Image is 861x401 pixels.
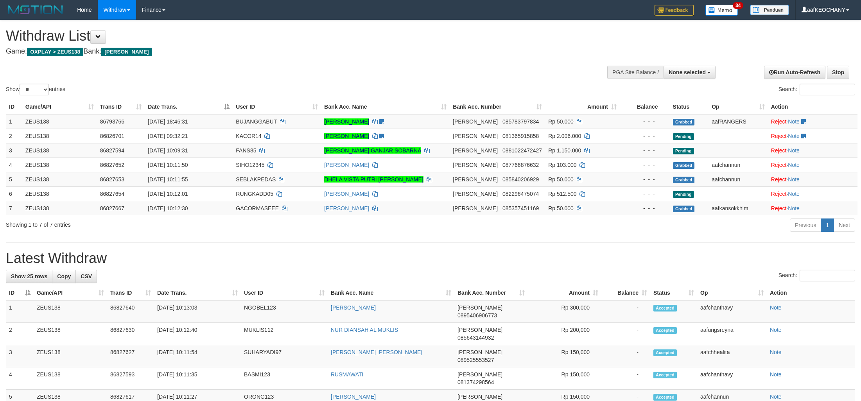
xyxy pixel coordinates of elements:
span: [PERSON_NAME] [453,162,498,168]
a: Note [788,176,800,183]
span: [PERSON_NAME] [457,371,502,378]
td: aafchanthavy [697,300,767,323]
span: [PERSON_NAME] [453,191,498,197]
th: Amount: activate to sort column ascending [545,100,620,114]
span: Copy 085357451169 to clipboard [502,205,539,211]
span: Accepted [653,372,677,378]
span: Pending [673,191,694,198]
span: [DATE] 09:32:21 [148,133,188,139]
span: Copy 0895406906773 to clipboard [457,312,497,319]
span: FANS85 [236,147,256,154]
a: Note [770,349,782,355]
span: 86827653 [100,176,124,183]
span: [PERSON_NAME] [457,304,502,311]
a: Reject [771,162,787,168]
td: - [601,300,650,323]
span: Copy 087766876632 to clipboard [502,162,539,168]
td: 5 [6,172,22,186]
span: [PERSON_NAME] [453,176,498,183]
span: SIHO12345 [236,162,264,168]
td: ZEUS138 [22,201,97,215]
a: Note [788,191,800,197]
td: ZEUS138 [22,186,97,201]
a: RUSMAWATI [331,371,363,378]
td: 2 [6,323,34,345]
th: Op: activate to sort column ascending [697,286,767,300]
span: Grabbed [673,206,695,212]
td: BASMI123 [241,367,328,390]
span: Rp 512.500 [548,191,576,197]
td: 6 [6,186,22,201]
a: DHELA VISTA PUTRI [PERSON_NAME] [324,176,423,183]
span: OXPLAY > ZEUS138 [27,48,83,56]
td: [DATE] 10:11:54 [154,345,241,367]
div: - - - [623,161,667,169]
span: 86793766 [100,118,124,125]
td: ZEUS138 [22,114,97,129]
th: Game/API: activate to sort column ascending [34,286,107,300]
td: aafRANGERS [709,114,768,129]
th: Balance [620,100,670,114]
td: aafchhealita [697,345,767,367]
td: ZEUS138 [22,158,97,172]
td: · [768,201,857,215]
a: Run Auto-Refresh [764,66,825,79]
th: Trans ID: activate to sort column ascending [97,100,145,114]
span: Copy 085783797834 to clipboard [502,118,539,125]
td: ZEUS138 [22,143,97,158]
span: 86826701 [100,133,124,139]
td: 1 [6,300,34,323]
span: Copy 082296475074 to clipboard [502,191,539,197]
span: Copy 089525553527 to clipboard [457,357,494,363]
a: Note [788,118,800,125]
span: BUJANGGABUT [236,118,277,125]
td: · [768,172,857,186]
div: Showing 1 to 7 of 7 entries [6,218,353,229]
td: - [601,367,650,390]
span: Rp 1.150.000 [548,147,581,154]
td: - [601,323,650,345]
th: User ID: activate to sort column ascending [241,286,328,300]
th: Date Trans.: activate to sort column descending [145,100,233,114]
span: Rp 50.000 [548,118,574,125]
span: Copy 081365915858 to clipboard [502,133,539,139]
span: [PERSON_NAME] [453,147,498,154]
a: Reject [771,118,787,125]
th: Bank Acc. Name: activate to sort column ascending [321,100,450,114]
label: Show entries [6,84,65,95]
span: GACORMASEEE [236,205,279,211]
div: PGA Site Balance / [607,66,664,79]
td: 7 [6,201,22,215]
a: Note [788,205,800,211]
td: - [601,345,650,367]
a: Reject [771,191,787,197]
span: [PERSON_NAME] [453,133,498,139]
span: Pending [673,148,694,154]
span: Grabbed [673,119,695,125]
input: Search: [800,84,855,95]
td: 3 [6,345,34,367]
img: Button%20Memo.svg [705,5,738,16]
th: Trans ID: activate to sort column ascending [107,286,154,300]
td: ZEUS138 [34,300,107,323]
td: · [768,158,857,172]
a: Note [770,371,782,378]
td: 1 [6,114,22,129]
a: Next [834,218,855,232]
span: [DATE] 10:09:31 [148,147,188,154]
span: KACOR14 [236,133,261,139]
a: [PERSON_NAME] [331,304,376,311]
td: 3 [6,143,22,158]
div: - - - [623,204,667,212]
a: [PERSON_NAME] [324,118,369,125]
th: Action [768,100,857,114]
span: Accepted [653,394,677,401]
a: Show 25 rows [6,270,52,283]
th: Bank Acc. Name: activate to sort column ascending [328,286,454,300]
input: Search: [800,270,855,281]
a: Note [770,394,782,400]
h1: Latest Withdraw [6,251,855,266]
div: - - - [623,132,667,140]
a: [PERSON_NAME] [324,162,369,168]
span: Copy [57,273,71,279]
